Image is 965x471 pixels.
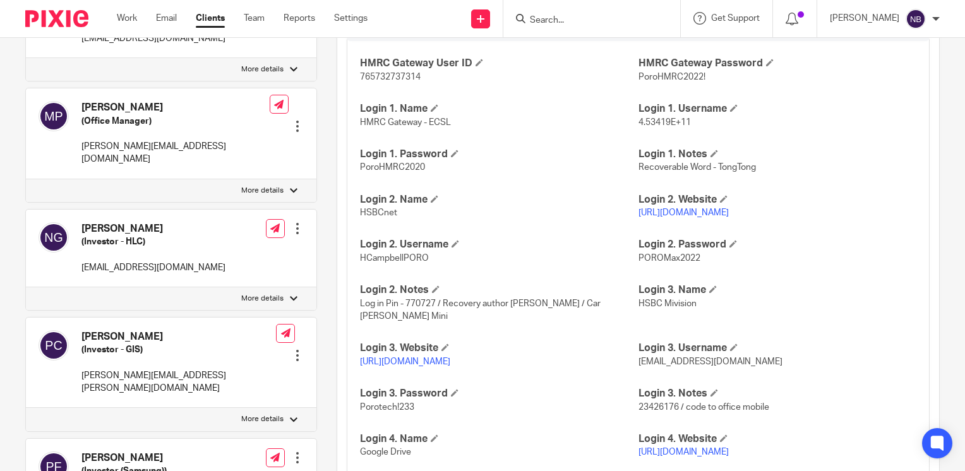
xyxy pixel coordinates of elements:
h4: HMRC Gateway User ID [360,57,638,70]
img: svg%3E [39,101,69,131]
a: [URL][DOMAIN_NAME] [360,357,450,366]
a: Work [117,12,137,25]
h4: Login 1. Notes [638,148,916,161]
span: PoroHMRC2022! [638,73,705,81]
p: More details [241,64,284,75]
p: More details [241,414,284,424]
img: svg%3E [39,222,69,253]
h4: Login 4. Name [360,432,638,446]
span: POROMax2022 [638,254,700,263]
h4: Login 3. Notes [638,387,916,400]
a: Reports [284,12,315,25]
h4: Login 1. Password [360,148,638,161]
h4: Login 3. Password [360,387,638,400]
span: Google Drive [360,448,411,456]
a: Clients [196,12,225,25]
h4: Login 1. Username [638,102,916,116]
h4: HMRC Gateway Password [638,57,916,70]
h4: Login 3. Name [638,283,916,297]
span: 765732737314 [360,73,421,81]
h4: [PERSON_NAME] [81,222,225,235]
h4: Login 3. Website [360,342,638,355]
a: [URL][DOMAIN_NAME] [638,448,729,456]
h5: (Office Manager) [81,115,270,128]
h4: Login 2. Notes [360,283,638,297]
h4: Login 3. Username [638,342,916,355]
h4: Login 2. Password [638,238,916,251]
input: Search [529,15,642,27]
h4: Login 2. Name [360,193,638,206]
p: [EMAIL_ADDRESS][DOMAIN_NAME] [81,32,225,45]
h5: (Investor - HLC) [81,235,225,248]
p: [PERSON_NAME] [830,12,899,25]
h4: Login 2. Username [360,238,638,251]
h4: Login 4. Website [638,432,916,446]
span: 4.53419E+11 [638,118,691,127]
h4: Login 1. Name [360,102,638,116]
p: [PERSON_NAME][EMAIL_ADDRESS][PERSON_NAME][DOMAIN_NAME] [81,369,276,395]
p: More details [241,294,284,304]
h4: [PERSON_NAME] [81,451,225,465]
p: More details [241,186,284,196]
h4: Login 2. Website [638,193,916,206]
span: Porotech!233 [360,403,414,412]
h5: (Investor - GIS) [81,343,276,356]
p: [EMAIL_ADDRESS][DOMAIN_NAME] [81,261,225,274]
h4: [PERSON_NAME] [81,330,276,343]
span: PoroHMRC2020 [360,163,425,172]
img: svg%3E [39,330,69,361]
img: Pixie [25,10,88,27]
span: 23426176 / code to office mobile [638,403,769,412]
a: Email [156,12,177,25]
h4: [PERSON_NAME] [81,101,270,114]
span: [EMAIL_ADDRESS][DOMAIN_NAME] [638,357,782,366]
span: Recoverable Word - TongTong [638,163,756,172]
span: HMRC Gateway - ECSL [360,118,451,127]
span: Get Support [711,14,760,23]
img: svg%3E [906,9,926,29]
a: Settings [334,12,368,25]
span: HSBCnet [360,208,397,217]
span: Log in Pin - 770727 / Recovery author [PERSON_NAME] / Car [PERSON_NAME] Mini [360,299,601,321]
span: HCampbellPORO [360,254,429,263]
a: [URL][DOMAIN_NAME] [638,208,729,217]
p: [PERSON_NAME][EMAIL_ADDRESS][DOMAIN_NAME] [81,140,270,166]
a: Team [244,12,265,25]
span: HSBC Mivision [638,299,697,308]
